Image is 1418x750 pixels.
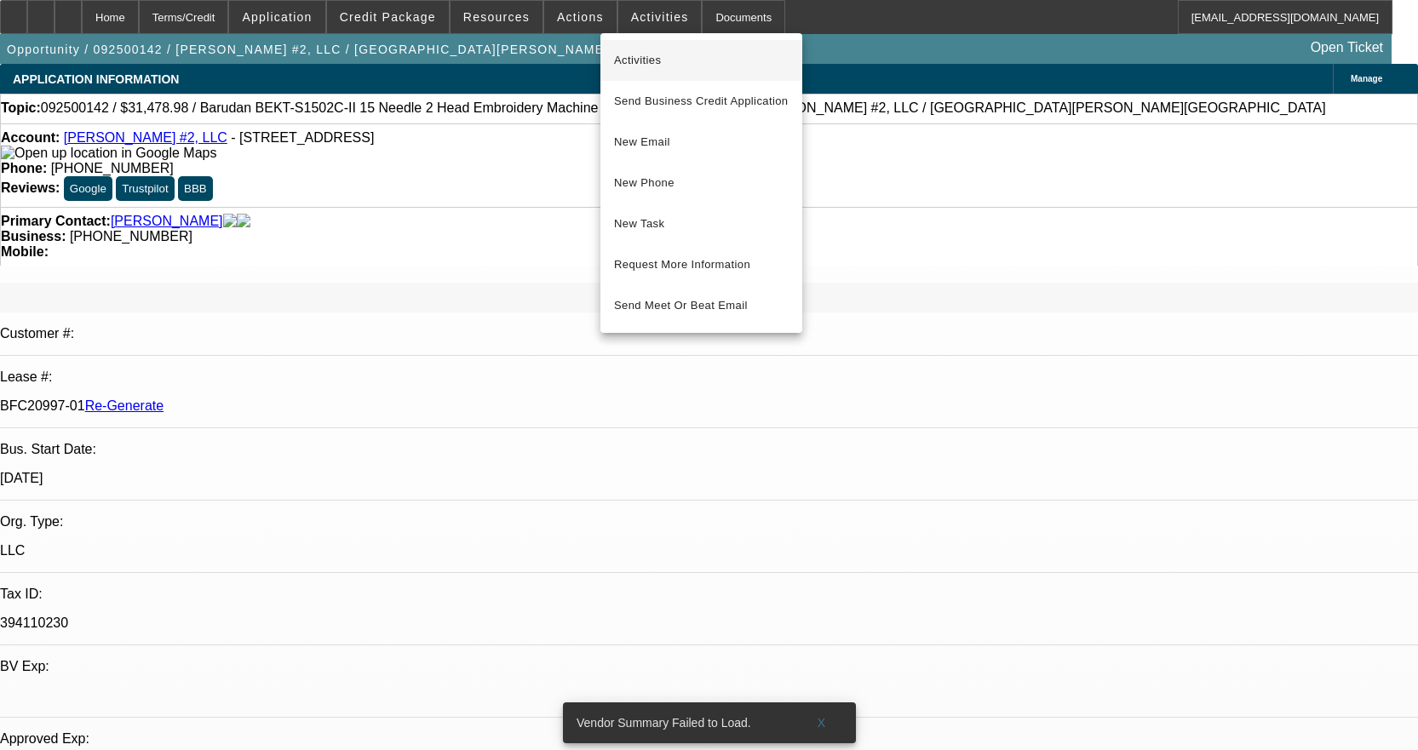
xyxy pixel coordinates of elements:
span: Send Business Credit Application [614,91,789,112]
span: Send Meet Or Beat Email [614,295,789,316]
span: New Task [614,214,789,234]
span: Activities [614,50,789,71]
span: Request More Information [614,255,789,275]
span: New Phone [614,173,789,193]
span: New Email [614,132,789,152]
